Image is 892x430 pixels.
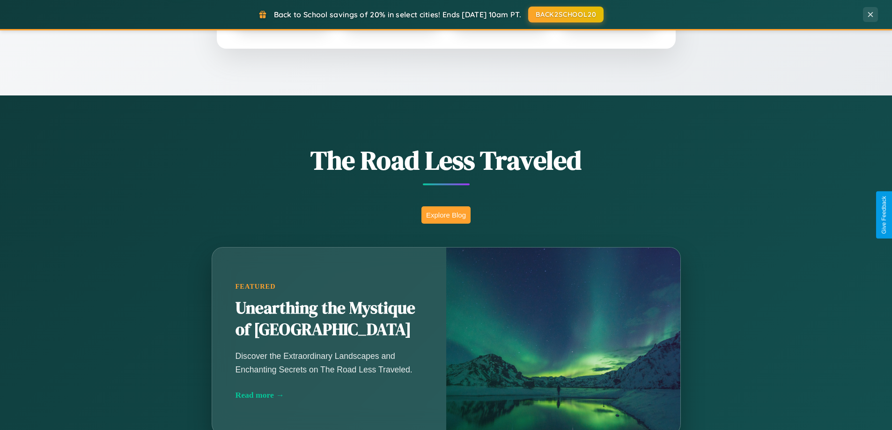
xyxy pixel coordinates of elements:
[236,283,423,291] div: Featured
[528,7,604,22] button: BACK2SCHOOL20
[165,142,727,178] h1: The Road Less Traveled
[881,196,887,234] div: Give Feedback
[236,350,423,376] p: Discover the Extraordinary Landscapes and Enchanting Secrets on The Road Less Traveled.
[421,206,471,224] button: Explore Blog
[236,390,423,400] div: Read more →
[236,298,423,341] h2: Unearthing the Mystique of [GEOGRAPHIC_DATA]
[274,10,521,19] span: Back to School savings of 20% in select cities! Ends [DATE] 10am PT.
